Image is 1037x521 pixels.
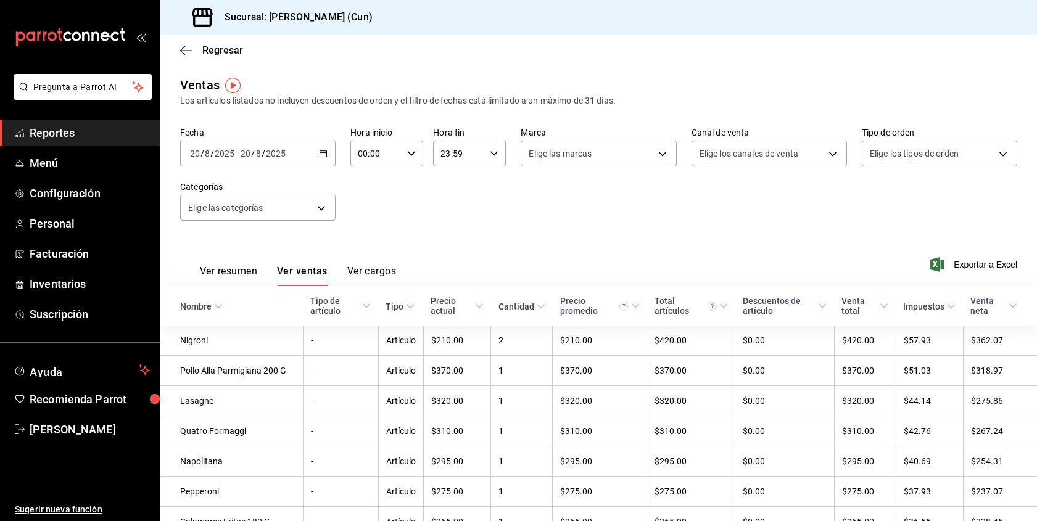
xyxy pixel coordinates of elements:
label: Tipo de orden [862,128,1017,137]
td: 1 [491,477,553,507]
button: Pregunta a Parrot AI [14,74,152,100]
span: / [251,149,255,158]
input: ---- [214,149,235,158]
svg: El total artículos considera cambios de precios en los artículos así como costos adicionales por ... [708,302,717,311]
td: $370.00 [423,356,490,386]
td: Artículo [378,477,423,507]
td: $37.93 [896,477,963,507]
td: $295.00 [834,446,896,477]
td: $275.86 [963,386,1037,416]
td: Quatro Formaggi [160,416,303,446]
td: $42.76 [896,416,963,446]
td: $420.00 [834,326,896,356]
span: Recomienda Parrot [30,391,150,408]
td: - [303,356,378,386]
td: Lasagne [160,386,303,416]
td: Artículo [378,446,423,477]
div: Cantidad [498,302,534,311]
span: Pregunta a Parrot AI [33,81,133,94]
img: Tooltip marker [225,78,241,93]
td: $362.07 [963,326,1037,356]
span: - [236,149,239,158]
div: Venta total [841,296,877,316]
td: - [303,386,378,416]
div: Los artículos listados no incluyen descuentos de orden y el filtro de fechas está limitado a un m... [180,94,1017,107]
span: Inventarios [30,276,150,292]
span: / [200,149,204,158]
span: [PERSON_NAME] [30,421,150,438]
span: Elige las marcas [529,147,592,160]
a: Pregunta a Parrot AI [9,89,152,102]
div: Venta neta [970,296,1006,316]
td: $275.00 [647,477,735,507]
span: Reportes [30,125,150,141]
span: Tipo de artículo [310,296,371,316]
span: Impuestos [903,302,956,311]
div: Tipo [386,302,403,311]
td: - [303,477,378,507]
input: -- [189,149,200,158]
td: $237.07 [963,477,1037,507]
span: Elige las categorías [188,202,263,214]
div: Total artículos [655,296,717,316]
span: Cantidad [498,302,545,311]
td: $0.00 [735,446,834,477]
td: $44.14 [896,386,963,416]
span: Tipo [386,302,415,311]
td: 1 [491,386,553,416]
div: Ventas [180,76,220,94]
td: 1 [491,356,553,386]
label: Categorías [180,183,336,191]
td: $310.00 [553,416,647,446]
div: Precio promedio [560,296,629,316]
div: Precio actual [431,296,472,316]
td: $57.93 [896,326,963,356]
div: Tipo de artículo [310,296,360,316]
span: Facturación [30,245,150,262]
input: -- [240,149,251,158]
span: Venta total [841,296,888,316]
span: Nombre [180,302,223,311]
td: $210.00 [423,326,490,356]
td: $310.00 [834,416,896,446]
span: Regresar [202,44,243,56]
td: $295.00 [423,446,490,477]
button: Regresar [180,44,243,56]
button: Ver cargos [347,265,397,286]
td: $275.00 [553,477,647,507]
td: $0.00 [735,386,834,416]
td: Artículo [378,386,423,416]
button: open_drawer_menu [136,32,146,42]
td: $310.00 [647,416,735,446]
td: $210.00 [553,326,647,356]
td: $275.00 [423,477,490,507]
td: Pollo Alla Parmigiana 200 G [160,356,303,386]
span: Ayuda [30,363,134,377]
td: $0.00 [735,416,834,446]
span: Suscripción [30,306,150,322]
span: Menú [30,155,150,171]
div: Descuentos de artículo [743,296,816,316]
span: / [210,149,214,158]
span: Precio actual [431,296,483,316]
td: $295.00 [647,446,735,477]
h3: Sucursal: [PERSON_NAME] (Cun) [215,10,373,25]
button: Ver ventas [277,265,328,286]
button: Exportar a Excel [933,257,1017,272]
span: Total artículos [655,296,728,316]
span: Venta neta [970,296,1017,316]
label: Fecha [180,128,336,137]
td: Artículo [378,416,423,446]
td: $0.00 [735,477,834,507]
td: $0.00 [735,356,834,386]
td: $40.69 [896,446,963,477]
td: 2 [491,326,553,356]
div: Impuestos [903,302,944,311]
td: - [303,326,378,356]
td: $295.00 [553,446,647,477]
span: Descuentos de artículo [743,296,827,316]
input: -- [204,149,210,158]
div: Nombre [180,302,212,311]
input: ---- [265,149,286,158]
